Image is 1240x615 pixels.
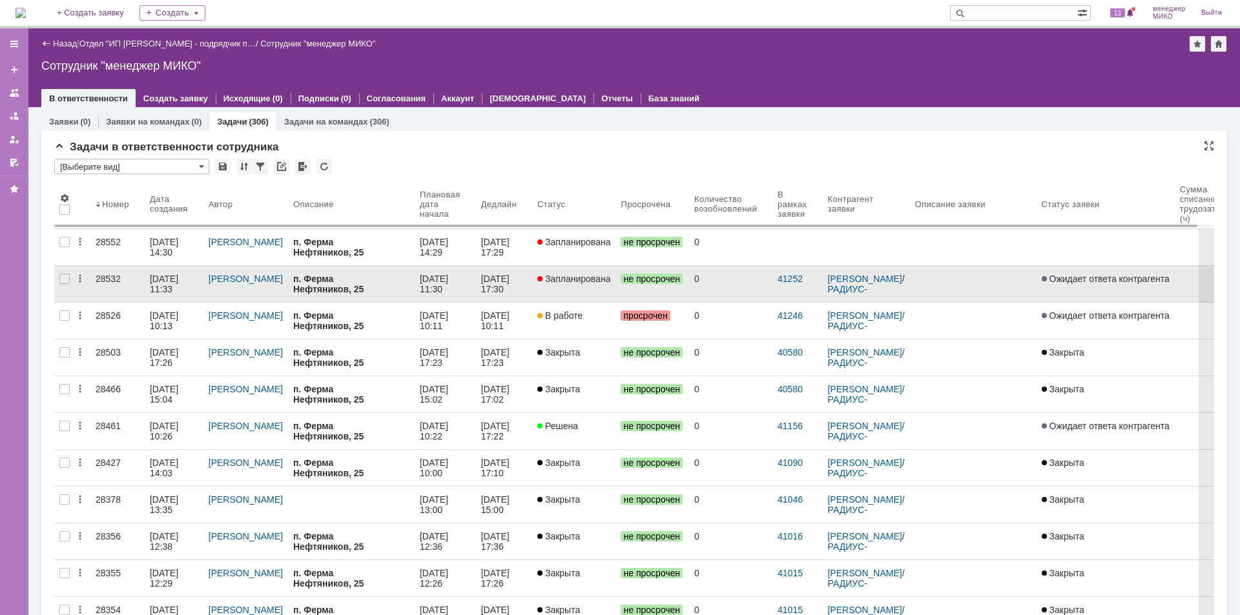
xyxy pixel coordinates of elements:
[476,229,532,265] a: [DATE] 17:29
[689,413,772,449] a: 0
[827,568,902,578] a: [PERSON_NAME]
[476,413,532,449] a: [DATE] 17:22
[54,141,279,153] span: Задачи в ответственности сотрудника
[827,284,901,325] a: РАДИУС-СЕРВИС - ООО «Фирма «Радиус-Сервис»
[90,560,145,596] a: 28355
[476,376,532,412] a: [DATE] 17:02
[236,159,252,174] div: Сортировка...
[106,117,189,126] a: Заявки на командах
[96,494,139,505] div: 28378
[1,108,43,132] td: МФУ HP LaserJet Pro M426fdn A4
[209,199,233,209] div: Автор
[295,159,311,174] div: Экспорт списка
[43,108,92,132] td: PHBLM4K4H0
[415,523,476,560] a: [DATE] 12:36
[4,152,25,173] a: Мои согласования
[694,531,767,541] div: 0
[253,159,268,174] div: Фильтрация...
[70,45,78,55] span: M
[415,339,476,376] a: [DATE] 17:23
[621,494,683,505] span: не просрочен
[420,568,451,589] div: [DATE] 12:26
[90,339,145,376] a: 28503
[191,117,201,126] div: (0)
[1180,185,1230,223] div: Сумма списанных трудозатрат (ч)
[694,384,767,394] div: 0
[209,310,283,321] a: [PERSON_NAME]
[537,384,580,394] span: Закрыта
[92,52,137,68] td: Инвентарный номер
[145,523,203,560] a: [DATE] 12:38
[1042,310,1170,321] span: Ожидает ответа контрагента
[249,117,268,126] div: (306)
[49,117,78,126] a: Заявки
[615,560,689,596] a: не просрочен
[648,94,699,103] a: База знаний
[621,199,670,209] div: Просрочена
[778,421,803,431] a: 41156
[1042,568,1084,578] span: Закрыта
[145,229,203,265] a: [DATE] 14:30
[778,347,803,358] a: 40580
[778,190,807,219] div: В рамках заявки
[298,94,339,103] a: Подписки
[145,413,203,449] a: [DATE] 10:26
[827,384,902,394] a: [PERSON_NAME]
[1110,8,1125,17] span: 13
[150,274,181,294] div: [DATE] 11:33
[209,237,283,247] a: [PERSON_NAME]
[1037,179,1175,229] th: Статус заявки
[209,347,283,358] a: [PERSON_NAME]
[537,421,578,431] span: Решена
[1042,274,1170,284] span: Ожидает ответа контрагента
[615,303,689,339] a: просрочен
[15,8,26,18] a: Перейти на домашнюю страницу
[4,83,25,103] a: Заявки на командах
[96,274,139,284] div: 28532
[150,194,188,214] div: Дата создания
[209,458,283,468] a: [PERSON_NAME]
[778,274,803,284] a: 41252
[537,568,580,578] span: Закрыта
[615,523,689,560] a: не просрочен
[481,347,512,368] div: [DATE] 17:23
[537,605,580,615] span: Закрыта
[420,237,451,257] div: [DATE] 14:29
[150,494,181,515] div: [DATE] 13:35
[621,568,683,578] span: не просрочен
[615,179,689,229] th: Просрочена
[1,126,48,148] span: 1.2. Заявитель
[62,114,92,124] span: 001098
[827,194,894,214] div: Контрагент заявки
[415,229,476,265] a: [DATE] 14:29
[420,384,451,405] div: [DATE] 15:02
[145,266,203,302] a: [DATE] 11:33
[615,450,689,486] a: не просрочен
[415,413,476,449] a: [DATE] 10:22
[481,531,512,552] div: [DATE] 17:36
[615,487,689,523] a: не просрочен
[1037,376,1175,412] a: Закрыта
[53,39,77,48] a: Назад
[822,179,909,229] th: Контрагент заявки
[778,605,803,615] a: 41015
[481,384,512,405] div: [DATE] 17:02
[96,347,139,358] div: 28503
[689,266,772,302] a: 0
[490,94,586,103] a: [DEMOGRAPHIC_DATA]
[827,347,902,358] a: [PERSON_NAME]
[827,505,901,546] a: РАДИУС-СЕРВИС - ООО «Фирма «Радиус-Сервис»
[420,531,451,552] div: [DATE] 12:36
[1042,347,1084,358] span: Закрыта
[96,421,139,431] div: 28461
[1077,6,1090,18] span: Расширенный поиск
[420,494,451,515] div: [DATE] 13:00
[68,104,171,126] span: ООО "Фирма "Радиус - Сервис"
[689,450,772,486] a: 0
[420,310,451,331] div: [DATE] 10:11
[260,39,375,48] div: Сотрудник "менеджер МИКО"
[43,132,92,156] td: PHBLL327R8
[1,132,43,156] td: МФУ HP LaserJet Pro M426fdn A4
[537,458,580,468] span: Закрыта
[420,458,451,478] div: [DATE] 10:00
